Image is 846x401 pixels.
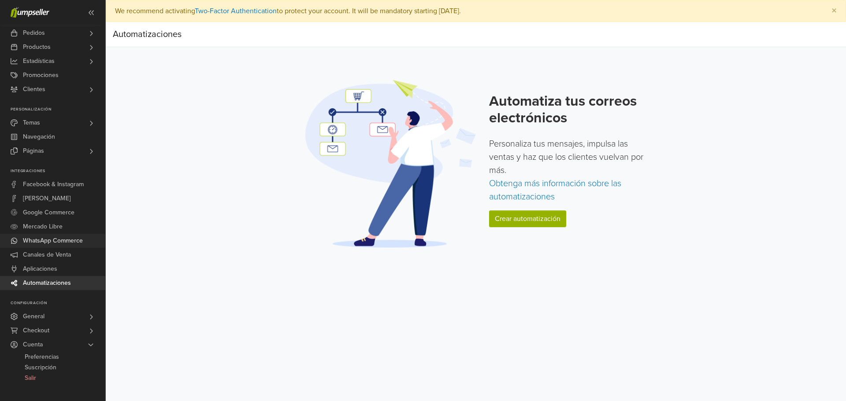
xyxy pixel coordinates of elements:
p: Integraciones [11,169,105,174]
a: Crear automatización [489,210,566,227]
span: Checkout [23,324,49,338]
a: Two-Factor Authentication [195,7,277,15]
span: Navegación [23,130,55,144]
span: Estadísticas [23,54,55,68]
span: Promociones [23,68,59,82]
span: WhatsApp Commerce [23,234,83,248]
span: Facebook & Instagram [23,177,84,191]
span: Salir [25,373,36,383]
span: Pedidos [23,26,45,40]
span: Temas [23,116,40,130]
span: Preferencias [25,352,59,362]
span: [PERSON_NAME] [23,191,71,206]
span: × [831,4,837,17]
span: Cuenta [23,338,43,352]
button: Close [823,0,846,22]
p: Configuración [11,301,105,306]
span: Google Commerce [23,206,74,220]
p: Personalización [11,107,105,112]
span: General [23,309,45,324]
div: Automatizaciones [113,26,182,43]
a: Obtenga más información sobre las automatizaciones [489,178,621,202]
span: Aplicaciones [23,262,57,276]
span: Suscripción [25,362,56,373]
span: Canales de Venta [23,248,71,262]
span: Clientes [23,82,45,96]
span: Páginas [23,144,44,158]
p: Personaliza tus mensajes, impulsa las ventas y haz que los clientes vuelvan por más. [489,137,650,203]
span: Productos [23,40,51,54]
span: Mercado Libre [23,220,63,234]
img: Automation [302,79,479,248]
h2: Automatiza tus correos electrónicos [489,93,650,127]
span: Automatizaciones [23,276,71,290]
